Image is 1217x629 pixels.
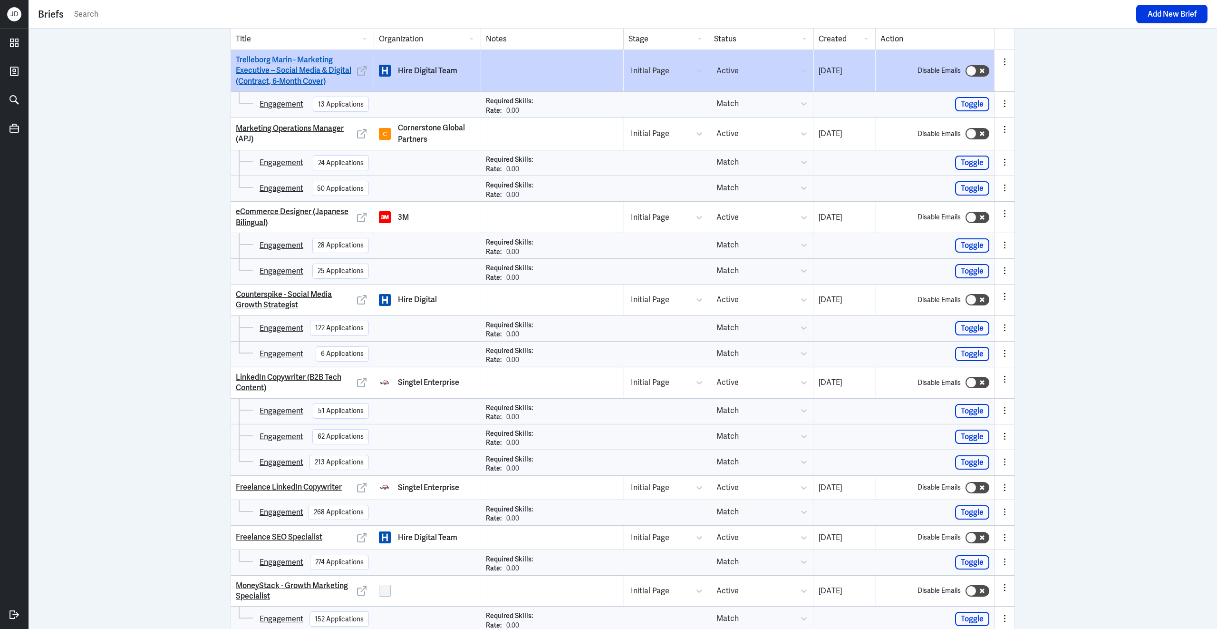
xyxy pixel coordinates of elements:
[236,55,355,87] a: Trelleborg Marin - Marketing Executive – Social Media & Digital (Contract, 6-Month Cover)
[955,181,989,196] button: Toggle
[260,557,303,568] a: Engagement
[875,29,994,49] div: Action
[486,238,533,247] p: Required Skills:
[486,413,502,422] p: Rate:
[398,212,409,223] p: 3M
[260,265,303,277] a: Engagement
[486,505,533,514] p: Required Skills:
[236,206,355,228] a: eCommerce Designer (Japanese Bilingual)
[486,264,533,273] p: Required Skills:
[506,514,519,523] p: 0.00
[506,355,519,365] p: 0.00
[318,99,364,109] div: 13 Applications
[813,29,875,49] div: Created
[955,612,989,626] button: Toggle
[236,532,322,542] a: Freelance SEO Specialist
[486,514,502,523] p: Rate:
[506,165,519,174] p: 0.00
[486,165,502,174] p: Rate:
[379,128,391,140] img: Cornerstone Global Partners
[486,429,533,439] p: Required Skills:
[260,98,303,110] a: Engagement
[321,349,364,359] div: 6 Applications
[955,238,989,253] button: Toggle
[955,430,989,444] button: Toggle
[486,403,533,413] p: Required Skills:
[398,532,457,543] p: Hire Digital Team
[486,97,533,106] p: Required Skills:
[260,323,303,334] a: Engagement
[955,505,989,520] button: Toggle
[486,181,533,190] p: Required Skills:
[486,355,502,365] p: Rate:
[260,348,303,360] a: Engagement
[398,294,437,305] p: Hire Digital
[918,378,961,388] label: Disable Emails
[918,66,961,76] label: Disable Emails
[819,128,870,139] p: [DATE]
[486,555,533,564] p: Required Skills:
[38,7,64,21] div: Briefs
[481,29,623,49] div: Notes
[318,266,364,276] div: 25 Applications
[318,406,364,416] div: 51 Applications
[955,321,989,335] button: Toggle
[819,65,870,77] p: [DATE]
[506,564,519,573] p: 0.00
[486,464,502,473] p: Rate:
[260,240,303,251] a: Engagement
[918,482,961,492] label: Disable Emails
[486,564,502,573] p: Rate:
[318,240,364,250] div: 28 Applications
[506,413,519,422] p: 0.00
[260,431,303,442] a: Engagement
[918,295,961,305] label: Disable Emails
[379,211,391,223] img: 3M
[918,532,961,542] label: Disable Emails
[314,507,364,517] div: 268 Applications
[955,264,989,278] button: Toggle
[486,321,533,330] p: Required Skills:
[315,323,364,333] div: 122 Applications
[73,7,1131,21] input: Search
[260,507,303,518] a: Engagement
[819,212,870,223] p: [DATE]
[374,29,481,49] div: Organization
[819,482,870,493] p: [DATE]
[955,156,989,170] button: Toggle
[819,294,870,305] p: [DATE]
[486,106,502,116] p: Rate:
[260,157,303,168] a: Engagement
[315,614,364,624] div: 152 Applications
[486,346,533,356] p: Required Skills:
[918,586,961,596] label: Disable Emails
[379,482,391,493] img: Singtel Enterprise
[955,347,989,361] button: Toggle
[315,457,364,467] div: 213 Applications
[486,611,533,621] p: Required Skills:
[379,294,391,306] img: Hire Digital
[506,464,519,473] p: 0.00
[379,65,391,77] img: Hire Digital Team
[486,247,502,257] p: Rate:
[318,432,364,442] div: 62 Applications
[506,330,519,339] p: 0.00
[486,190,502,200] p: Rate:
[398,377,459,388] p: Singtel Enterprise
[236,372,355,393] a: LinkedIn Copywriter (B2B Tech Content)
[236,580,355,602] a: MoneyStack - Growth Marketing Specialist
[260,613,303,625] a: Engagement
[819,585,870,597] p: [DATE]
[260,183,303,194] a: Engagement
[379,377,391,389] img: Singtel Enterprise
[236,123,355,145] a: Marketing Operations Manager (APJ)
[918,212,961,222] label: Disable Emails
[236,289,355,311] a: Counterspike - Social Media Growth Strategist
[398,482,459,493] p: Singtel Enterprise
[506,247,519,257] p: 0.00
[955,404,989,418] button: Toggle
[955,455,989,470] button: Toggle
[486,330,502,339] p: Rate:
[260,457,303,468] a: Engagement
[379,531,391,543] img: Hire Digital Team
